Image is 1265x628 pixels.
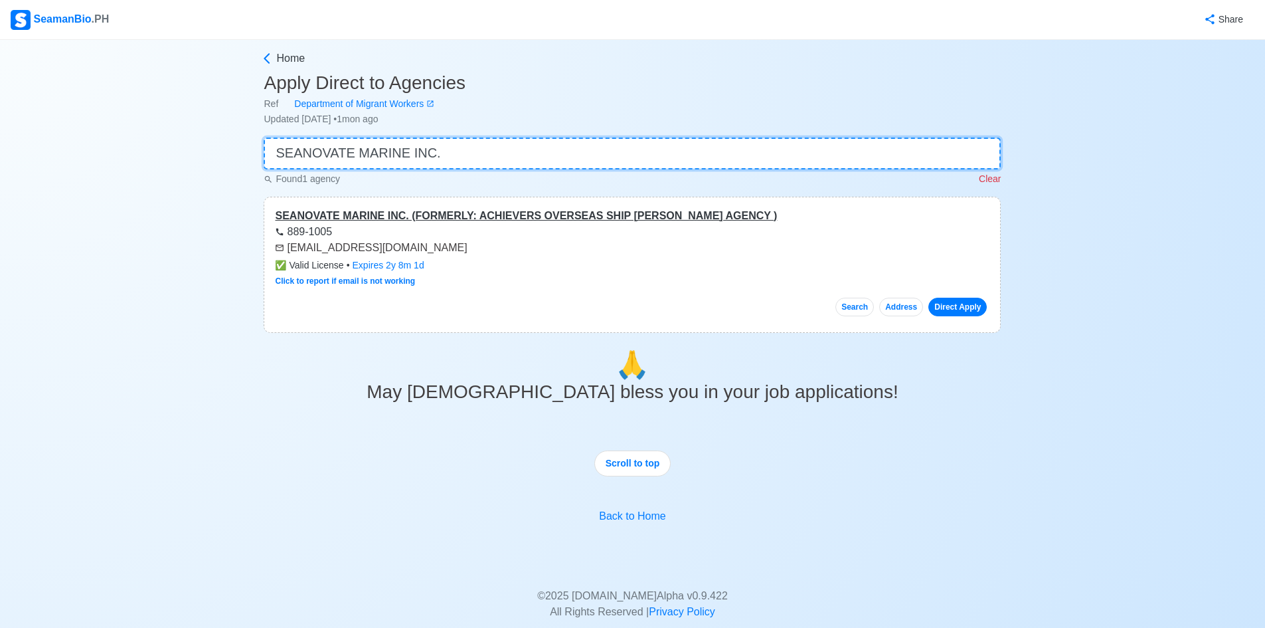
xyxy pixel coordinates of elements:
h3: May [DEMOGRAPHIC_DATA] bless you in your job applications! [264,381,1001,403]
img: Logo [11,10,31,30]
span: Updated [DATE] • 1mon ago [264,114,378,124]
input: 👉 Quick Search [264,138,1001,169]
div: • [275,259,989,272]
p: Found 1 agency [264,172,340,186]
div: Expires 2y 8m 1d [353,259,424,272]
span: check [275,260,286,270]
a: Privacy Policy [649,606,715,617]
p: © 2025 [DOMAIN_NAME] Alpha v 0.9.422 All Rights Reserved | [274,572,991,620]
button: Share [1191,7,1254,33]
a: Home [260,51,1001,66]
button: Scroll to top [594,451,671,476]
span: Valid License [275,259,343,272]
div: SEANOVATE MARINE INC. (FORMERLY: ACHIEVERS OVERSEAS SHIP [PERSON_NAME] AGENCY ) [275,208,989,224]
a: Direct Apply [928,298,987,316]
h3: Apply Direct to Agencies [264,72,1001,94]
span: .PH [92,13,110,25]
a: Back to Home [599,510,665,522]
span: Home [276,51,305,66]
a: 889-1005 [275,226,332,237]
div: Ref [264,97,1001,111]
div: Department of Migrant Workers [278,97,426,111]
div: [EMAIL_ADDRESS][DOMAIN_NAME] [275,240,989,256]
div: SeamanBio [11,10,109,30]
span: pray [616,350,649,379]
button: Search [835,298,874,316]
a: Click to report if email is not working [275,276,415,286]
a: Department of Migrant Workers [278,97,434,111]
button: Address [879,298,923,316]
p: Clear [979,172,1001,186]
